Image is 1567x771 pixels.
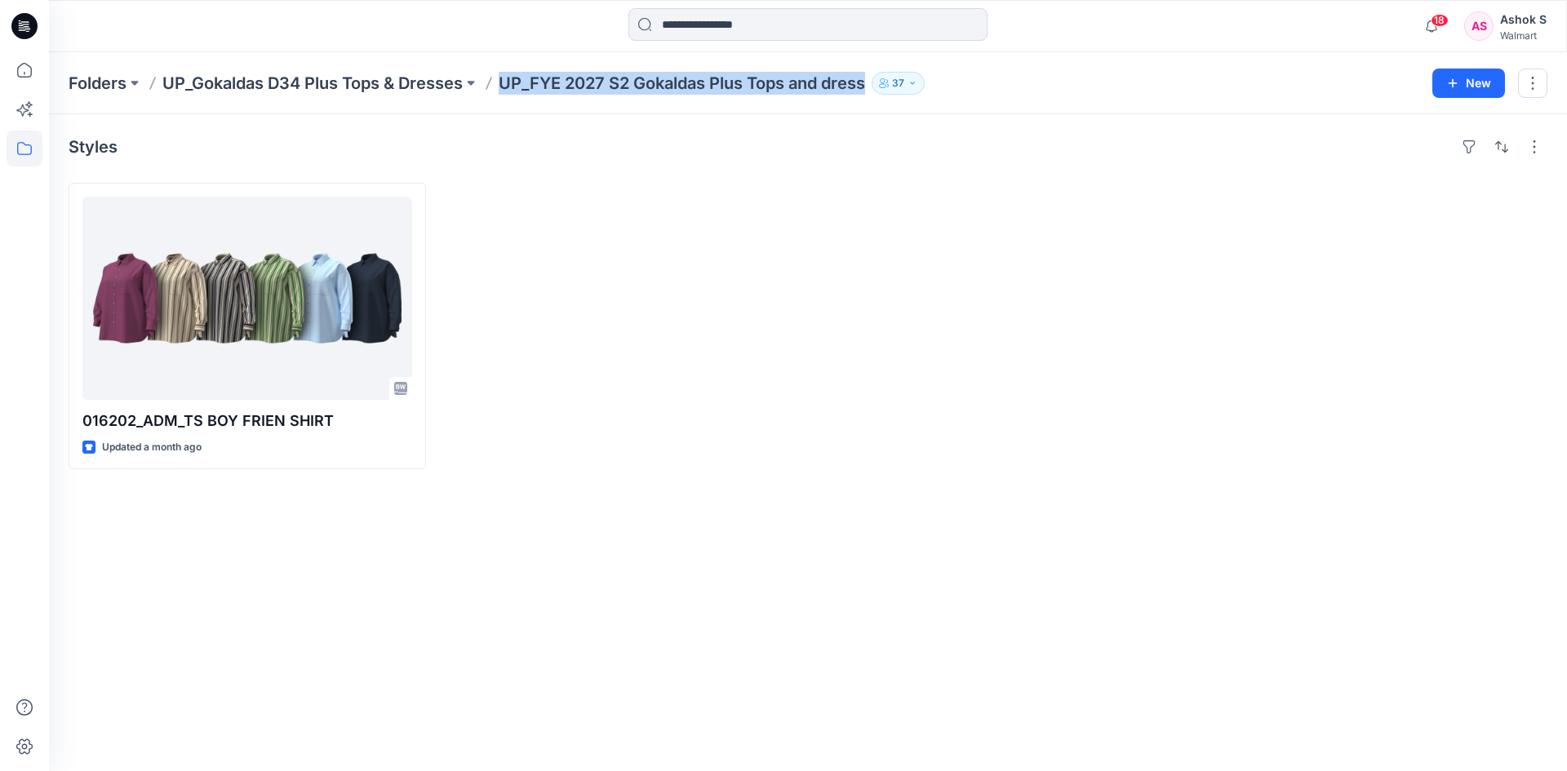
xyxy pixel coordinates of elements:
p: Updated a month ago [102,439,202,456]
a: 016202_ADM_TS BOY FRIEN SHIRT [82,197,412,400]
p: 37 [892,74,904,92]
a: UP_Gokaldas D34 Plus Tops & Dresses [162,72,463,95]
p: 016202_ADM_TS BOY FRIEN SHIRT [82,410,412,432]
button: 37 [872,72,925,95]
p: UP_FYE 2027 S2 Gokaldas Plus Tops and dress [499,72,865,95]
div: Walmart [1500,29,1547,42]
h4: Styles [69,137,118,157]
span: 18 [1431,14,1449,27]
button: New [1432,69,1505,98]
a: Folders [69,72,127,95]
div: AS [1464,11,1494,41]
div: Ashok S [1500,10,1547,29]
